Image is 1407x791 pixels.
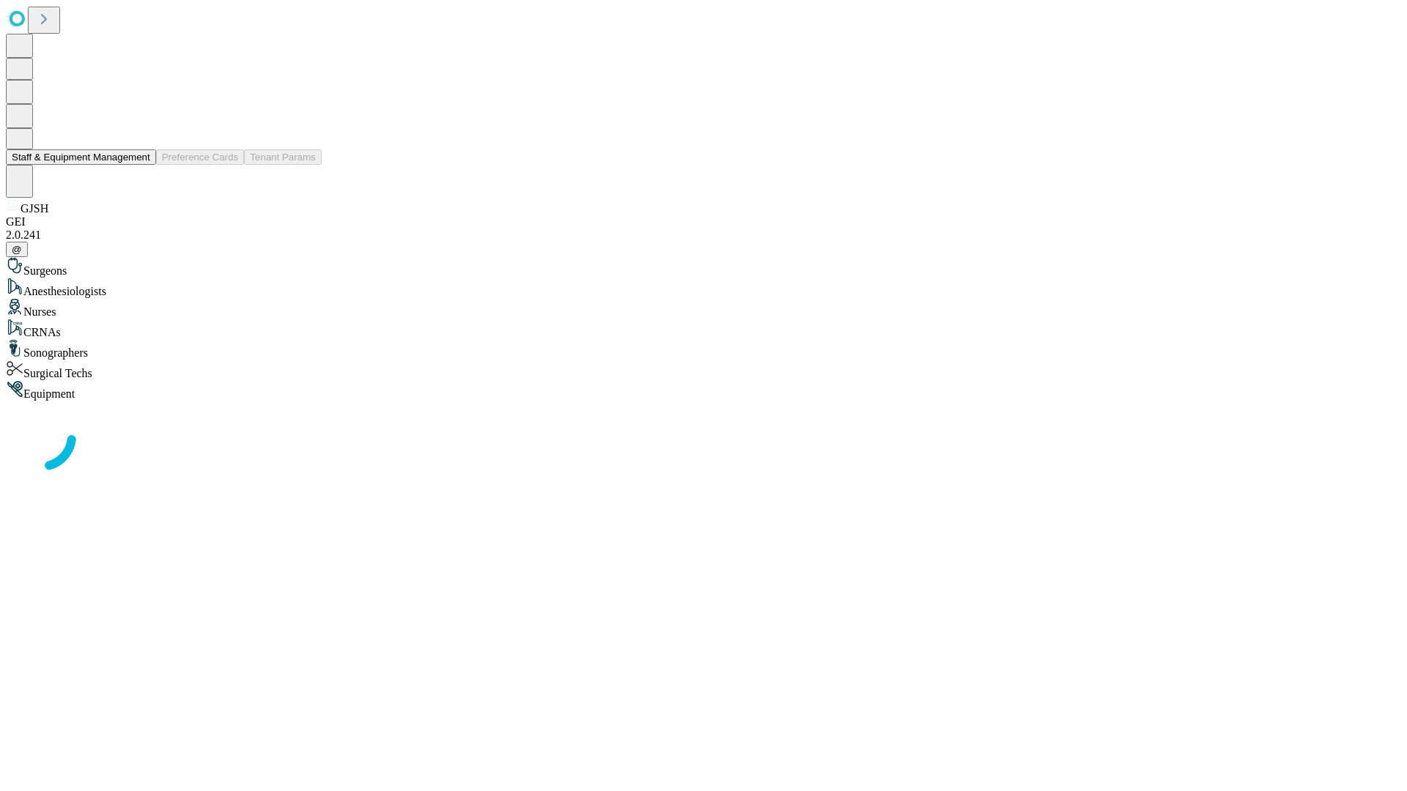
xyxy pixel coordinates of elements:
[6,215,1401,229] div: GEI
[244,149,322,165] button: Tenant Params
[6,229,1401,242] div: 2.0.241
[6,257,1401,278] div: Surgeons
[6,339,1401,360] div: Sonographers
[21,202,48,215] span: GJSH
[6,242,28,257] button: @
[6,278,1401,298] div: Anesthesiologists
[6,360,1401,380] div: Surgical Techs
[156,149,244,165] button: Preference Cards
[6,319,1401,339] div: CRNAs
[12,244,22,255] span: @
[6,298,1401,319] div: Nurses
[6,149,156,165] button: Staff & Equipment Management
[6,380,1401,401] div: Equipment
